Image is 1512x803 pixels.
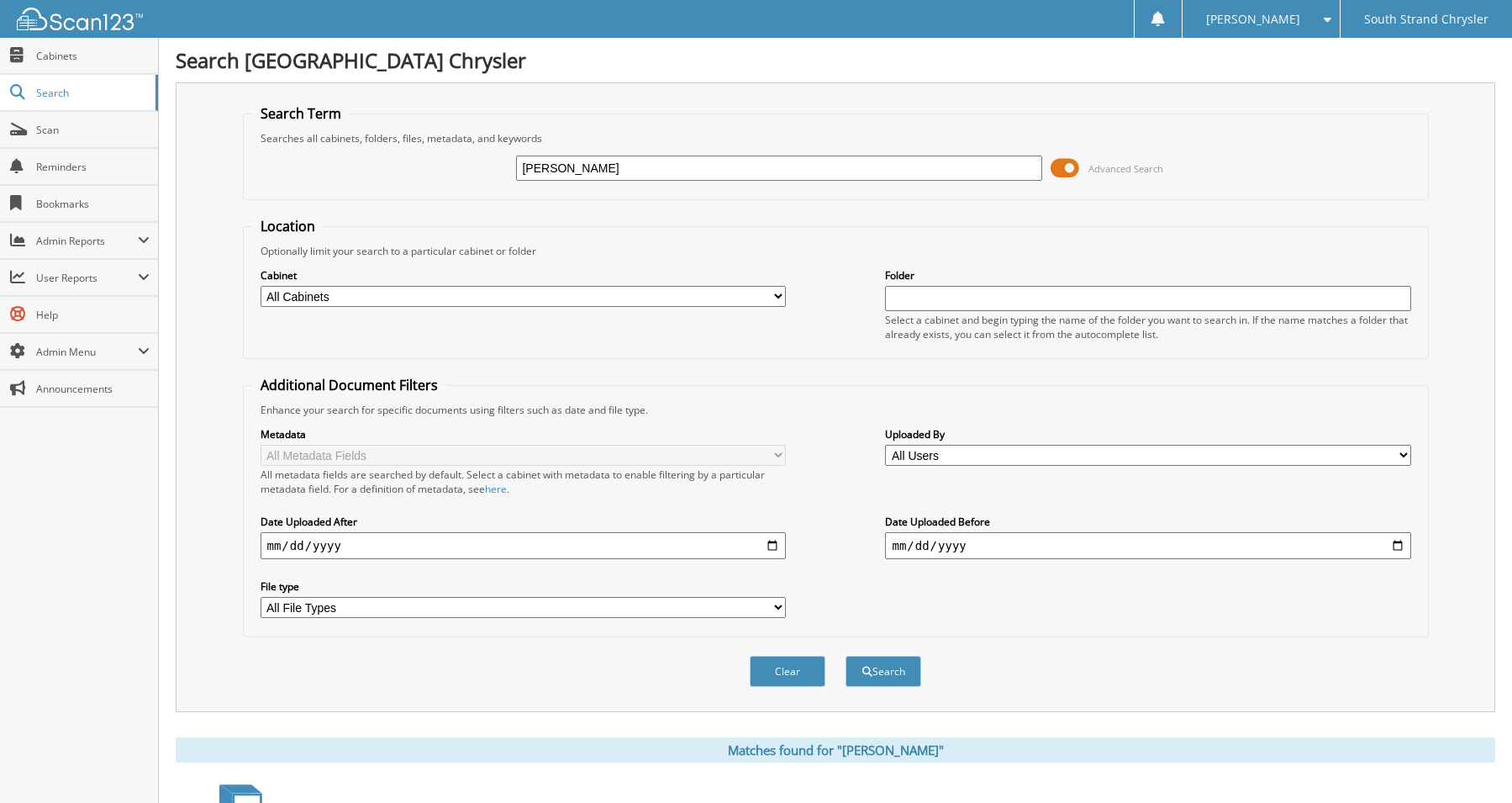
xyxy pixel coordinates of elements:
label: Date Uploaded After [261,515,786,529]
span: Bookmarks [36,197,150,211]
a: here [485,482,507,496]
div: Optionally limit your search to a particular cabinet or folder [252,244,1420,258]
span: Advanced Search [1088,162,1163,175]
label: Date Uploaded Before [885,515,1410,529]
span: [PERSON_NAME] [1206,14,1300,24]
input: start [261,532,786,559]
div: Matches found for "[PERSON_NAME]" [176,737,1495,763]
div: Select a cabinet and begin typing the name of the folder you want to search in. If the name match... [885,313,1410,341]
h1: Search [GEOGRAPHIC_DATA] Chrysler [176,46,1495,74]
label: Uploaded By [885,427,1410,441]
label: Cabinet [261,268,786,283]
span: Cabinets [36,49,150,63]
legend: Additional Document Filters [252,376,446,394]
span: Reminders [36,160,150,174]
div: All metadata fields are searched by default. Select a cabinet with metadata to enable filtering b... [261,468,786,496]
button: Clear [750,656,825,687]
span: User Reports [36,271,138,285]
label: Folder [885,268,1410,283]
span: Admin Reports [36,234,138,248]
input: end [885,532,1410,559]
span: Scan [36,123,150,137]
span: Admin Menu [36,345,138,359]
legend: Search Term [252,104,350,123]
span: Announcements [36,382,150,396]
span: Help [36,308,150,322]
label: File type [261,579,786,594]
span: Search [36,86,147,100]
span: South Strand Chrysler [1364,14,1488,24]
label: Metadata [261,427,786,441]
img: scan123-logo-white.svg [17,8,143,30]
legend: Location [252,217,324,235]
div: Searches all cabinets, folders, files, metadata, and keywords [252,131,1420,145]
button: Search [846,656,921,687]
div: Enhance your search for specific documents using filters such as date and file type. [252,403,1420,417]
